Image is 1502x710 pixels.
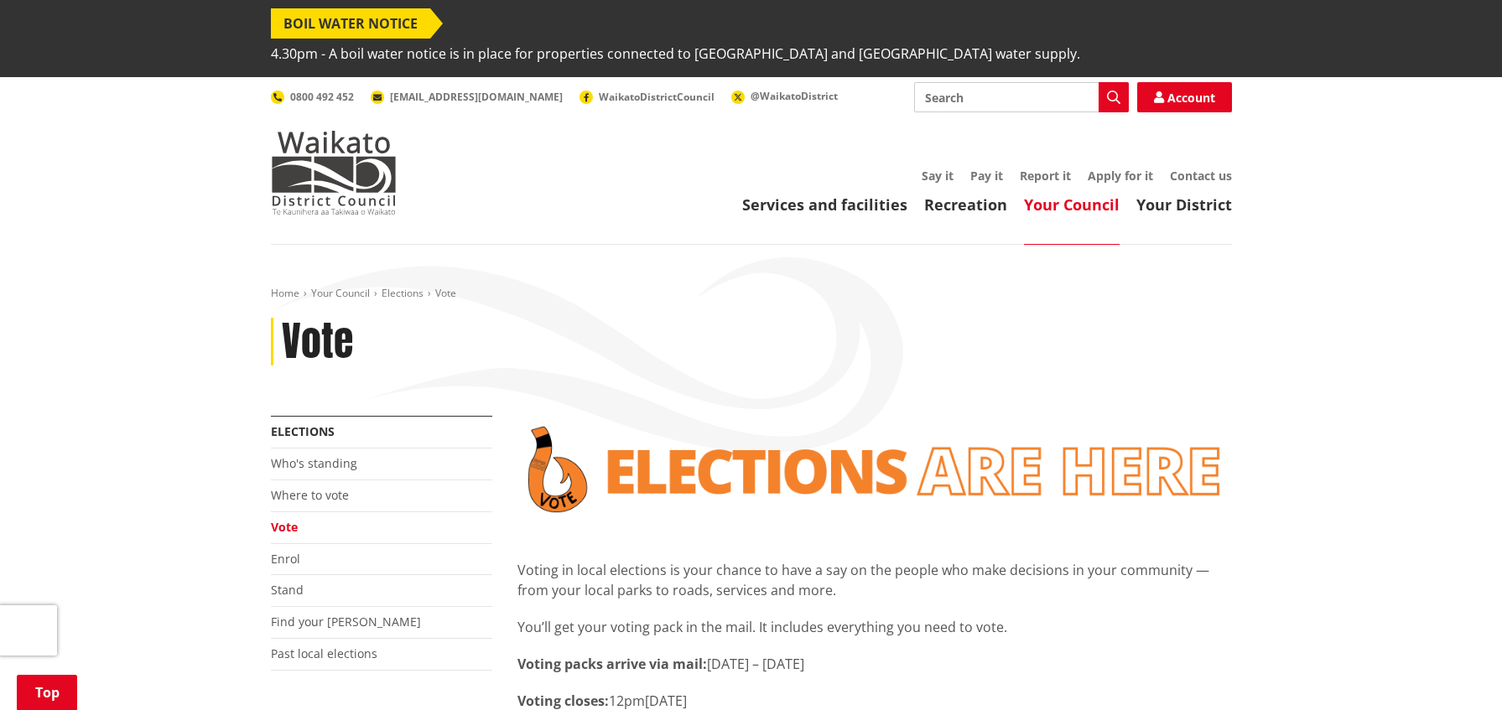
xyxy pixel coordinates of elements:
[914,82,1129,112] input: Search input
[382,286,424,300] a: Elections
[271,519,298,535] a: Vote
[271,90,354,104] a: 0800 492 452
[271,582,304,598] a: Stand
[1024,194,1120,215] a: Your Council
[579,90,715,104] a: WaikatoDistrictCouncil
[517,560,1232,600] p: Voting in local elections is your chance to have a say on the people who make decisions in your c...
[1088,168,1153,184] a: Apply for it
[371,90,563,104] a: [EMAIL_ADDRESS][DOMAIN_NAME]
[599,90,715,104] span: WaikatoDistrictCouncil
[17,675,77,710] a: Top
[517,416,1232,523] img: Vote banner transparent
[390,90,563,104] span: [EMAIL_ADDRESS][DOMAIN_NAME]
[271,487,349,503] a: Where to vote
[311,286,370,300] a: Your Council
[271,131,397,215] img: Waikato District Council - Te Kaunihera aa Takiwaa o Waikato
[271,286,299,300] a: Home
[271,614,421,630] a: Find your [PERSON_NAME]
[517,655,707,673] strong: Voting packs arrive via mail:
[1170,168,1232,184] a: Contact us
[922,168,954,184] a: Say it
[271,423,335,439] a: Elections
[271,645,377,661] a: Past local elections
[609,692,687,710] span: 12pm[DATE]
[271,8,430,39] span: BOIL WATER NOTICE
[517,654,1232,674] p: [DATE] – [DATE]
[1137,82,1232,112] a: Account
[271,39,1080,69] span: 4.30pm - A boil water notice is in place for properties connected to [GEOGRAPHIC_DATA] and [GEOGR...
[751,89,838,103] span: @WaikatoDistrict
[1136,194,1232,215] a: Your District
[271,287,1232,301] nav: breadcrumb
[742,194,907,215] a: Services and facilities
[1425,640,1485,700] iframe: Messenger Launcher
[517,617,1232,637] p: You’ll get your voting pack in the mail. It includes everything you need to vote.
[517,692,609,710] strong: Voting closes:
[1020,168,1071,184] a: Report it
[271,455,357,471] a: Who's standing
[731,89,838,103] a: @WaikatoDistrict
[282,318,353,366] h1: Vote
[271,551,300,567] a: Enrol
[924,194,1007,215] a: Recreation
[435,286,456,300] span: Vote
[290,90,354,104] span: 0800 492 452
[970,168,1003,184] a: Pay it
